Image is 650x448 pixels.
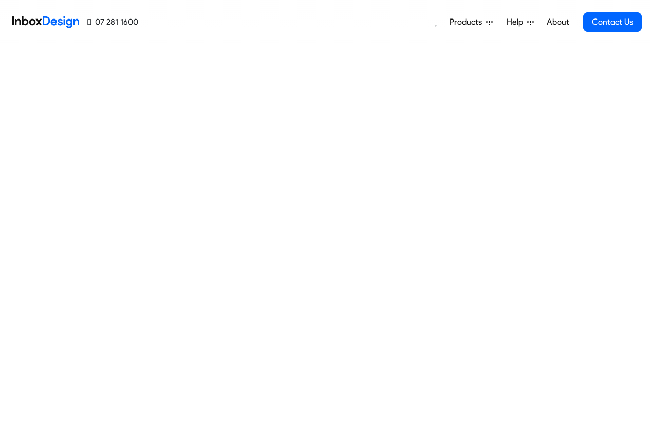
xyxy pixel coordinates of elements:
a: Help [503,12,538,32]
a: About [544,12,572,32]
a: Products [445,12,497,32]
span: Help [507,16,527,28]
a: 07 281 1600 [87,16,138,28]
a: Contact Us [583,12,642,32]
span: Products [450,16,486,28]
